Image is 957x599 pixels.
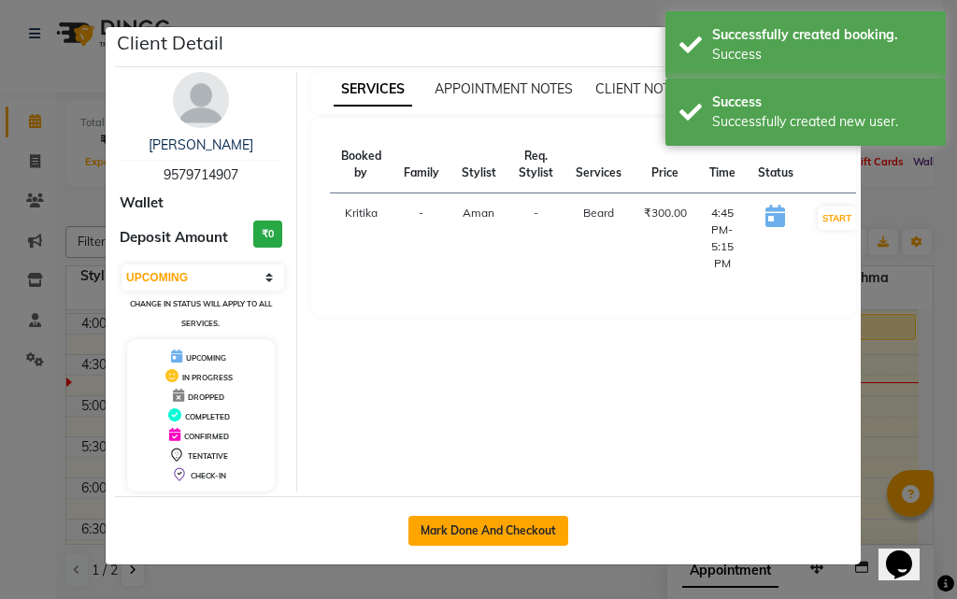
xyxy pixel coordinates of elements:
[393,136,450,193] th: Family
[712,112,932,132] div: Successfully created new user.
[435,80,573,97] span: APPOINTMENT NOTES
[188,392,224,402] span: DROPPED
[507,136,564,193] th: Req. Stylist
[633,136,698,193] th: Price
[164,166,238,183] span: 9579714907
[185,412,230,421] span: COMPLETED
[564,136,633,193] th: Services
[330,136,393,193] th: Booked by
[712,45,932,64] div: Success
[712,25,932,45] div: Successfully created booking.
[698,136,747,193] th: Time
[117,29,223,57] h5: Client Detail
[463,206,494,220] span: Aman
[595,80,686,97] span: CLIENT NOTES
[408,516,568,546] button: Mark Done And Checkout
[182,373,233,382] span: IN PROGRESS
[120,227,228,249] span: Deposit Amount
[120,193,164,214] span: Wallet
[191,471,226,480] span: CHECK-IN
[253,221,282,248] h3: ₹0
[334,73,412,107] span: SERVICES
[184,432,229,441] span: CONFIRMED
[393,193,450,284] td: -
[644,205,687,221] div: ₹300.00
[130,299,272,328] small: Change in status will apply to all services.
[188,451,228,461] span: TENTATIVE
[330,193,393,284] td: Kritika
[450,136,507,193] th: Stylist
[747,136,805,193] th: Status
[576,205,621,221] div: Beard
[186,353,226,363] span: UPCOMING
[818,207,856,230] button: START
[149,136,253,153] a: [PERSON_NAME]
[878,524,938,580] iframe: chat widget
[507,193,564,284] td: -
[698,193,747,284] td: 4:45 PM-5:15 PM
[173,72,229,128] img: avatar
[712,93,932,112] div: Success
